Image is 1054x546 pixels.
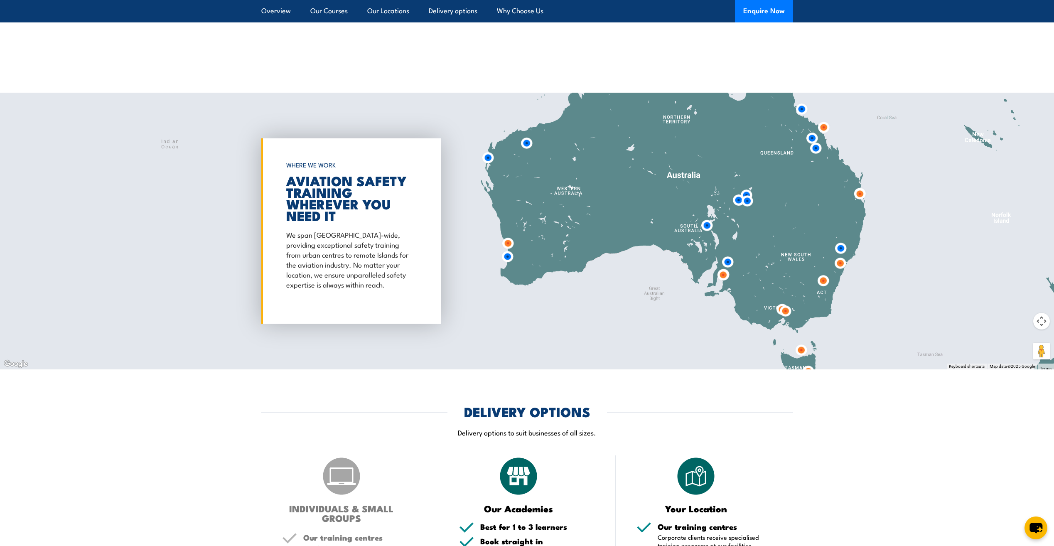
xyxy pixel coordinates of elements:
p: We span [GEOGRAPHIC_DATA]-wide, providing exceptional safety training from urban centres to remot... [286,229,412,289]
h5: Our training centres [658,523,772,531]
h2: DELIVERY OPTIONS [464,406,590,417]
img: Google [2,359,29,369]
button: Keyboard shortcuts [949,364,985,369]
h3: Your Location [636,504,756,513]
h3: Our Academies [459,504,578,513]
p: Delivery options to suit businesses of all sizes. [261,428,793,437]
button: Drag Pegman onto the map to open Street View [1033,343,1050,359]
h5: Our training centres [303,534,418,541]
button: chat-button [1025,516,1047,539]
a: Open this area in Google Maps (opens a new window) [2,359,29,369]
h2: AVIATION SAFETY TRAINING WHEREVER YOU NEED IT [286,175,412,221]
h6: WHERE WE WORK [286,157,412,172]
h5: Book straight in [480,537,595,545]
a: Terms (opens in new tab) [1040,366,1052,371]
span: Map data ©2025 Google [990,364,1035,369]
h5: Best for 1 to 3 learners [480,523,595,531]
button: Map camera controls [1033,313,1050,330]
h3: INDIVIDUALS & SMALL GROUPS [282,504,401,523]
